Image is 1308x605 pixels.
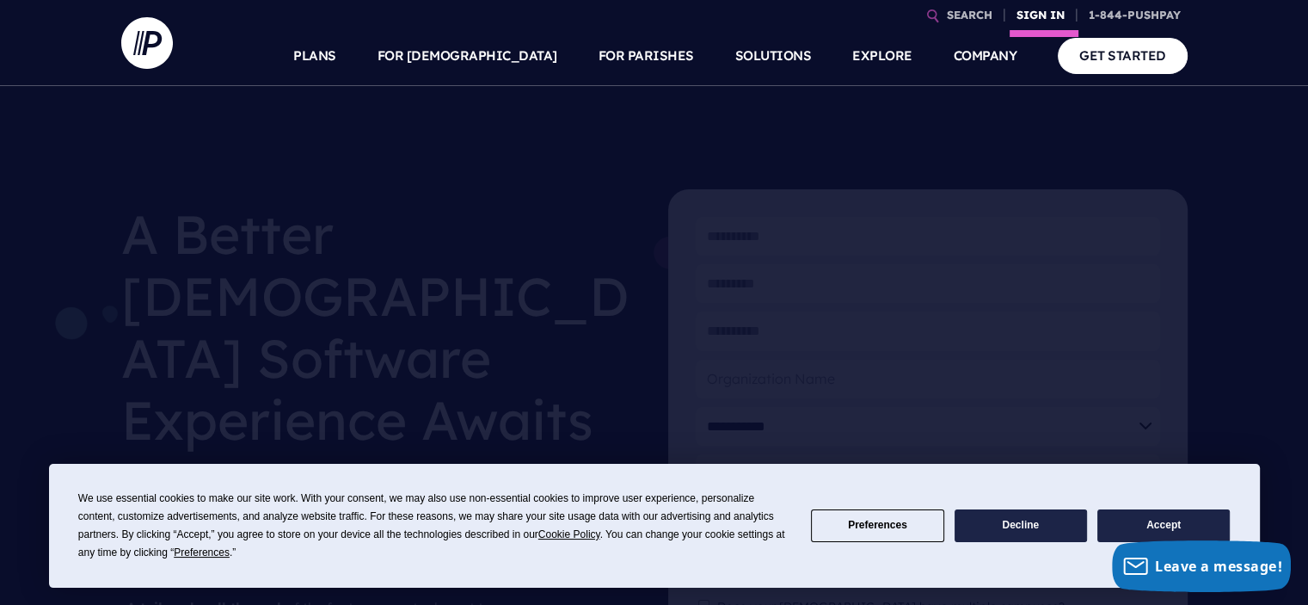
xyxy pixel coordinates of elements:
[538,528,600,540] span: Cookie Policy
[811,509,943,543] button: Preferences
[852,26,912,86] a: EXPLORE
[1058,38,1188,73] a: GET STARTED
[49,464,1260,588] div: Cookie Consent Prompt
[293,26,336,86] a: PLANS
[378,26,557,86] a: FOR [DEMOGRAPHIC_DATA]
[78,490,790,562] div: We use essential cookies to make our site work. With your consent, we may also use non-essential ...
[599,26,694,86] a: FOR PARISHES
[1112,540,1291,592] button: Leave a message!
[735,26,812,86] a: SOLUTIONS
[955,509,1087,543] button: Decline
[954,26,1017,86] a: COMPANY
[1155,557,1282,576] span: Leave a message!
[1097,509,1230,543] button: Accept
[174,546,230,559] span: Preferences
